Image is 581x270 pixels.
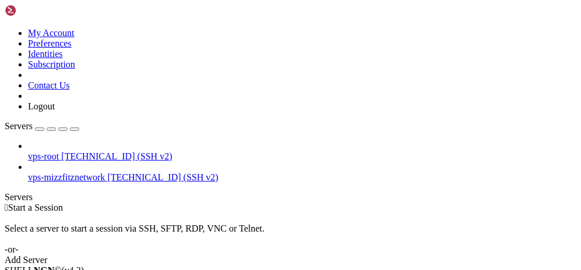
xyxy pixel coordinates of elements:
div: Add Server [5,255,576,265]
li: vps-mizzfitznetwork [TECHNICAL_ID] (SSH v2) [28,162,576,183]
div: Servers [5,192,576,202]
span: Servers [5,121,33,131]
li: vps-root [TECHNICAL_ID] (SSH v2) [28,141,576,162]
span: [TECHNICAL_ID] (SSH v2) [61,151,172,161]
span:  [5,202,8,212]
a: Servers [5,121,79,131]
a: vps-mizzfitznetwork [TECHNICAL_ID] (SSH v2) [28,172,576,183]
span: Start a Session [8,202,63,212]
a: My Account [28,28,75,38]
a: vps-root [TECHNICAL_ID] (SSH v2) [28,151,576,162]
div: Select a server to start a session via SSH, SFTP, RDP, VNC or Telnet. -or- [5,213,576,255]
a: Logout [28,101,55,111]
a: Identities [28,49,63,59]
a: Preferences [28,38,72,48]
img: Shellngn [5,5,72,16]
a: Subscription [28,59,75,69]
span: vps-root [28,151,59,161]
a: Contact Us [28,80,70,90]
span: [TECHNICAL_ID] (SSH v2) [107,172,218,182]
span: vps-mizzfitznetwork [28,172,105,182]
